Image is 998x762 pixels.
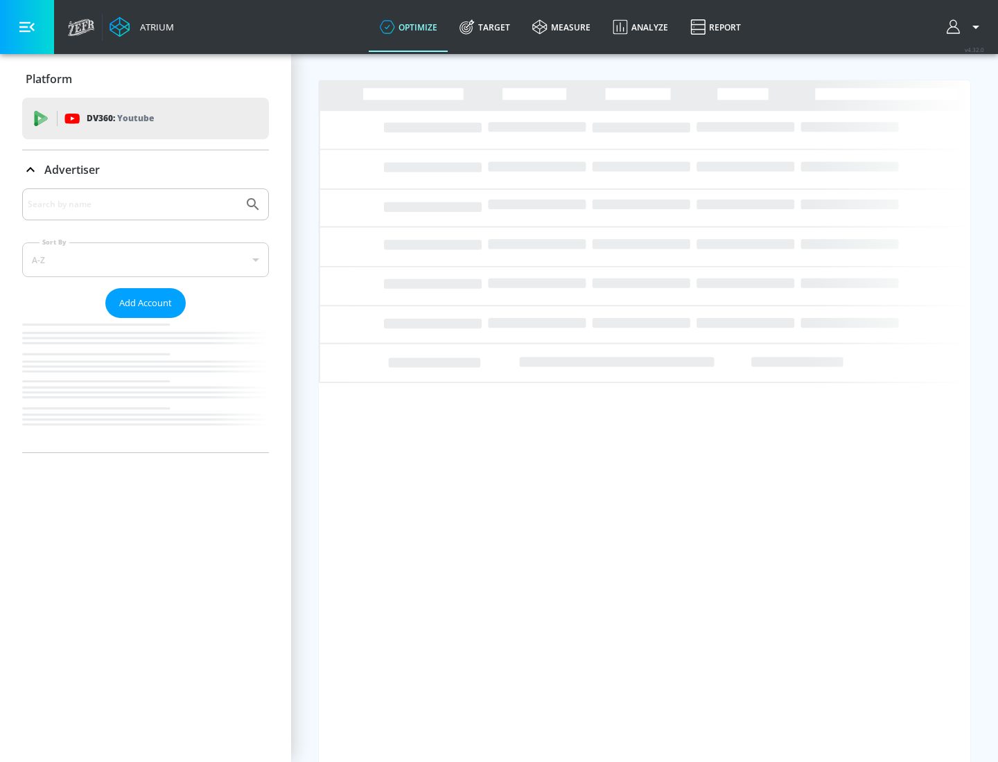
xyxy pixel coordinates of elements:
[521,2,602,52] a: measure
[448,2,521,52] a: Target
[22,318,269,452] nav: list of Advertiser
[22,242,269,277] div: A-Z
[679,2,752,52] a: Report
[22,188,269,452] div: Advertiser
[40,238,69,247] label: Sort By
[26,71,72,87] p: Platform
[119,295,172,311] span: Add Account
[110,17,174,37] a: Atrium
[117,111,154,125] p: Youtube
[965,46,984,53] span: v 4.32.0
[28,195,238,213] input: Search by name
[44,162,100,177] p: Advertiser
[369,2,448,52] a: optimize
[602,2,679,52] a: Analyze
[105,288,186,318] button: Add Account
[22,150,269,189] div: Advertiser
[87,111,154,126] p: DV360:
[22,98,269,139] div: DV360: Youtube
[134,21,174,33] div: Atrium
[22,60,269,98] div: Platform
